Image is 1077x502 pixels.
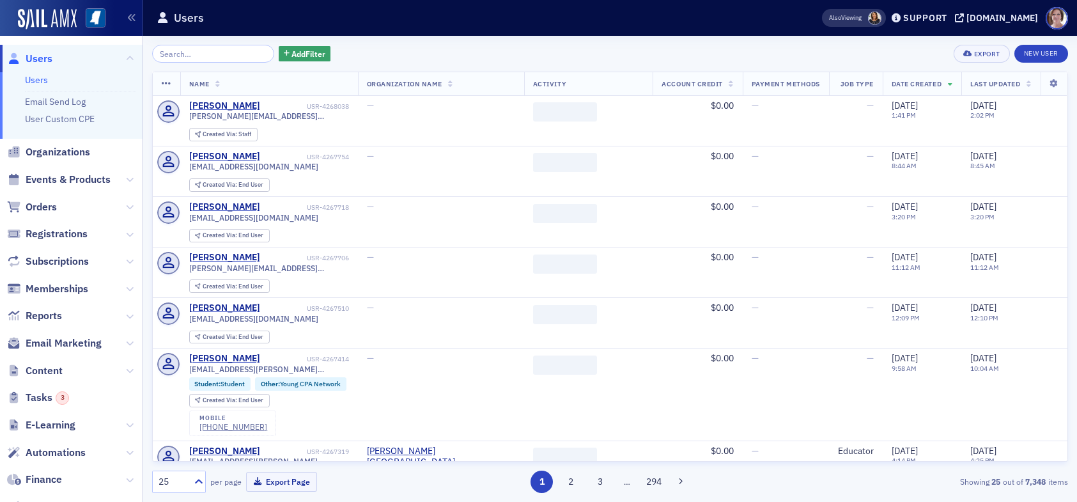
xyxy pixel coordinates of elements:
[7,391,69,405] a: Tasks3
[7,364,63,378] a: Content
[970,352,996,364] span: [DATE]
[892,201,918,212] span: [DATE]
[970,79,1020,88] span: Last Updated
[367,100,374,111] span: —
[533,102,597,122] span: ‌
[189,302,260,314] div: [PERSON_NAME]
[25,74,48,86] a: Users
[279,46,331,62] button: AddFilter
[26,173,111,187] span: Events & Products
[533,204,597,223] span: ‌
[291,48,325,59] span: Add Filter
[970,150,996,162] span: [DATE]
[7,309,62,323] a: Reports
[892,302,918,313] span: [DATE]
[203,282,238,290] span: Created Via :
[86,8,105,28] img: SailAMX
[867,352,874,364] span: —
[203,283,263,290] div: End User
[752,445,759,457] span: —
[367,79,442,88] span: Organization Name
[262,153,349,161] div: USR-4267754
[533,448,597,467] span: ‌
[7,145,90,159] a: Organizations
[618,476,636,487] span: …
[752,79,820,88] span: Payment Methods
[189,100,260,112] a: [PERSON_NAME]
[1023,476,1048,487] strong: 7,348
[26,391,69,405] span: Tasks
[261,380,341,388] a: Other:Young CPA Network
[189,331,270,344] div: Created Via: End User
[970,212,995,221] time: 3:20 PM
[752,251,759,263] span: —
[367,446,515,468] a: [PERSON_NAME][GEOGRAPHIC_DATA] ([PERSON_NAME], [GEOGRAPHIC_DATA])
[7,255,89,269] a: Subscriptions
[954,45,1009,63] button: Export
[189,213,318,223] span: [EMAIL_ADDRESS][DOMAIN_NAME]
[7,200,57,214] a: Orders
[867,150,874,162] span: —
[194,379,221,388] span: Student :
[367,446,515,468] span: Alcorn State University (Lorman, MS)
[262,355,349,363] div: USR-4267414
[7,52,52,66] a: Users
[26,282,88,296] span: Memberships
[533,153,597,172] span: ‌
[189,377,251,390] div: Student:
[711,445,734,457] span: $0.00
[892,445,918,457] span: [DATE]
[1046,7,1068,29] span: Profile
[841,79,874,88] span: Job Type
[189,151,260,162] div: [PERSON_NAME]
[867,201,874,212] span: —
[531,471,553,493] button: 1
[829,13,841,22] div: Also
[189,201,260,213] div: [PERSON_NAME]
[367,251,374,263] span: —
[892,456,916,465] time: 4:14 PM
[203,232,263,239] div: End User
[7,173,111,187] a: Events & Products
[867,302,874,313] span: —
[711,150,734,162] span: $0.00
[892,352,918,364] span: [DATE]
[892,212,916,221] time: 3:20 PM
[367,352,374,364] span: —
[868,12,881,25] span: Noma Burge
[189,162,318,171] span: [EMAIL_ADDRESS][DOMAIN_NAME]
[752,100,759,111] span: —
[970,251,996,263] span: [DATE]
[7,227,88,241] a: Registrations
[261,379,280,388] span: Other :
[26,52,52,66] span: Users
[203,396,238,404] span: Created Via :
[838,446,874,457] div: Educator
[26,473,62,487] span: Finance
[189,446,260,457] a: [PERSON_NAME]
[989,476,1003,487] strong: 25
[966,12,1038,24] div: [DOMAIN_NAME]
[262,102,349,111] div: USR-4268038
[970,364,999,373] time: 10:04 AM
[7,418,75,432] a: E-Learning
[867,251,874,263] span: —
[955,13,1042,22] button: [DOMAIN_NAME]
[56,391,69,405] div: 3
[711,201,734,212] span: $0.00
[189,353,260,365] a: [PERSON_NAME]
[18,9,77,29] img: SailAMX
[711,251,734,263] span: $0.00
[974,51,1000,58] div: Export
[970,111,995,120] time: 2:02 PM
[203,130,238,138] span: Created Via :
[367,201,374,212] span: —
[26,309,62,323] span: Reports
[892,263,920,272] time: 11:12 AM
[199,422,267,432] a: [PHONE_NUMBER]
[771,476,1068,487] div: Showing out of items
